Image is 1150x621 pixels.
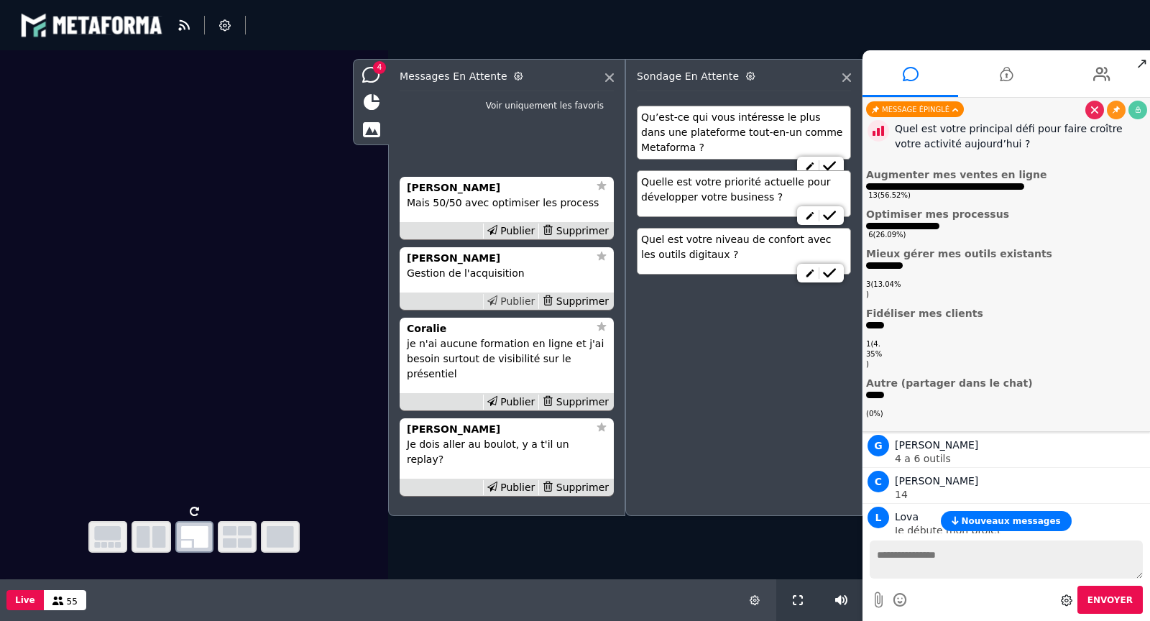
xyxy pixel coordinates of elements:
a: Modifier [801,267,819,279]
div: 13 ( 56.52% ) [866,190,1024,201]
div: Quel est votre principal défi pour faire croître votre activité aujourd’hui ? [895,121,1146,152]
span: 55 [67,597,78,607]
span: Optimiser mes processus [866,208,1009,220]
div: Publier [483,224,539,239]
span: L [868,507,889,528]
span: ↗ [1133,50,1150,76]
span: Nouveaux messages [961,516,1060,526]
a: Modifier [801,210,819,221]
div: Publier [483,294,539,309]
strong: Coralie [407,323,446,334]
a: Archiver [1128,101,1147,119]
p: Mais 50/50 avec optimiser les process [407,195,607,211]
button: Envoyer [1077,586,1143,614]
span: Fidéliser mes clients [866,308,983,319]
div: ( 0% ) [866,399,884,419]
a: Publier [819,267,839,279]
div: 1 ( 4.35% ) [866,329,884,369]
div: Message épinglé [866,101,964,117]
button: Live [6,590,44,610]
span: [PERSON_NAME] [895,475,978,487]
strong: [PERSON_NAME] [407,423,500,435]
div: 6 ( 26.09% ) [866,230,939,240]
a: Épingler [1107,101,1126,119]
div: Publier [483,395,539,410]
span: Mieux gérer mes outils existants [866,248,1052,259]
span: Quel est votre niveau de confort avec les outils digitaux ? [641,234,832,260]
strong: [PERSON_NAME] [407,182,500,193]
div: Supprimer [538,294,612,309]
div: Supprimer [538,395,612,410]
div: Supprimer [538,224,612,239]
span: Envoyer [1087,595,1133,605]
p: je n'ai aucune formation en ligne et j'ai besoin surtout de visibilité sur le présentiel [407,336,607,382]
p: 14 [895,489,1146,500]
div: Supprimer [538,480,612,495]
a: Publier [819,160,839,172]
p: Je dois aller au boulot, y a t'il un replay? [407,437,607,467]
a: Supprimer [1085,101,1104,119]
span: Qu’est-ce qui vous intéresse le plus dans une plateforme tout-en-un comme Metaforma ? [641,111,842,153]
div: Publier [483,480,539,495]
p: Gestion de l'acquisition [407,266,607,281]
button: Nouveaux messages [941,511,1071,531]
span: Quelle est votre priorité actuelle pour développer votre business ? [641,176,831,203]
span: Autre (partager dans le chat) [866,377,1033,389]
h3: Messages en attente [400,70,578,82]
span: C [868,471,889,492]
div: 3 ( 13.04% ) [866,270,903,300]
a: Publier [819,210,839,221]
span: 4 [373,61,386,74]
strong: [PERSON_NAME] [407,252,500,264]
h3: Sondage en attente [637,70,815,82]
span: Augmenter mes ventes en ligne [866,169,1047,180]
div: Voir uniquement les favoris [486,99,604,112]
span: [PERSON_NAME] [895,439,978,451]
p: 4 a 6 outils [895,454,1146,464]
span: G [868,435,889,456]
a: Modifier [801,160,819,172]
